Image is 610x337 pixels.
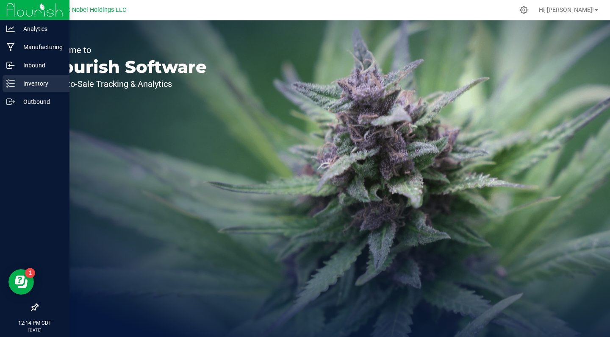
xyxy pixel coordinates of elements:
[6,61,15,70] inline-svg: Inbound
[15,24,66,34] p: Analytics
[15,60,66,70] p: Inbound
[8,269,34,295] iframe: Resource center
[6,97,15,106] inline-svg: Outbound
[46,46,207,54] p: Welcome to
[6,25,15,33] inline-svg: Analytics
[46,80,207,88] p: Seed-to-Sale Tracking & Analytics
[4,327,66,333] p: [DATE]
[47,6,126,14] span: Midwest Nobel Holdings LLC
[15,42,66,52] p: Manufacturing
[6,79,15,88] inline-svg: Inventory
[46,58,207,75] p: Flourish Software
[15,97,66,107] p: Outbound
[518,6,529,14] div: Manage settings
[539,6,594,13] span: Hi, [PERSON_NAME]!
[25,268,35,278] iframe: Resource center unread badge
[4,319,66,327] p: 12:14 PM CDT
[15,78,66,89] p: Inventory
[6,43,15,51] inline-svg: Manufacturing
